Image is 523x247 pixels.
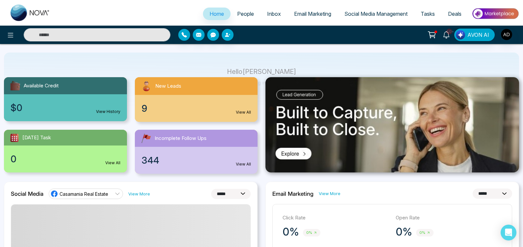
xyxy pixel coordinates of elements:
img: todayTask.svg [9,132,20,143]
h2: Email Marketing [272,191,313,197]
p: Open Rate [396,214,502,222]
p: 0% [283,225,299,238]
a: View All [105,160,120,166]
span: Incomplete Follow Ups [155,135,207,142]
div: Open Intercom Messenger [501,225,516,240]
a: New Leads9View All [131,77,262,122]
span: People [237,11,254,17]
span: New Leads [155,82,181,90]
span: Home [210,11,224,17]
a: View More [128,191,150,197]
img: Lead Flow [456,30,465,39]
p: Click Rate [283,214,389,222]
img: User Avatar [501,29,512,40]
span: AVON AI [467,31,489,39]
h2: Social Media [11,191,43,197]
span: 344 [141,153,159,167]
a: Inbox [261,8,287,20]
a: View All [236,109,251,115]
a: Social Media Management [338,8,414,20]
span: Casamania Real Estate [60,191,108,197]
img: newLeads.svg [140,80,153,92]
p: 0% [396,225,412,238]
img: availableCredit.svg [9,80,21,92]
span: 9 [141,101,147,115]
span: Tasks [421,11,435,17]
span: 0% [303,229,320,236]
a: Home [203,8,231,20]
p: Hello [PERSON_NAME] [210,69,313,75]
a: View More [319,191,340,197]
span: Deals [448,11,461,17]
a: Email Marketing [287,8,338,20]
button: AVON AI [454,29,495,41]
a: Incomplete Follow Ups344View All [131,130,262,174]
span: $0 [11,101,22,115]
a: View History [96,109,120,115]
img: . [265,77,519,172]
span: [DATE] Task [22,134,51,142]
a: People [231,8,261,20]
img: Market-place.gif [471,6,519,21]
span: Social Media Management [344,11,408,17]
a: 10+ [438,29,454,40]
a: Tasks [414,8,441,20]
span: Email Marketing [294,11,331,17]
span: Inbox [267,11,281,17]
a: Deals [441,8,468,20]
a: View All [236,161,251,167]
img: followUps.svg [140,132,152,144]
span: 0% [416,229,434,236]
span: 10+ [446,29,452,34]
span: Available Credit [24,82,59,90]
img: Nova CRM Logo [11,5,50,21]
span: 0 [11,152,16,166]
